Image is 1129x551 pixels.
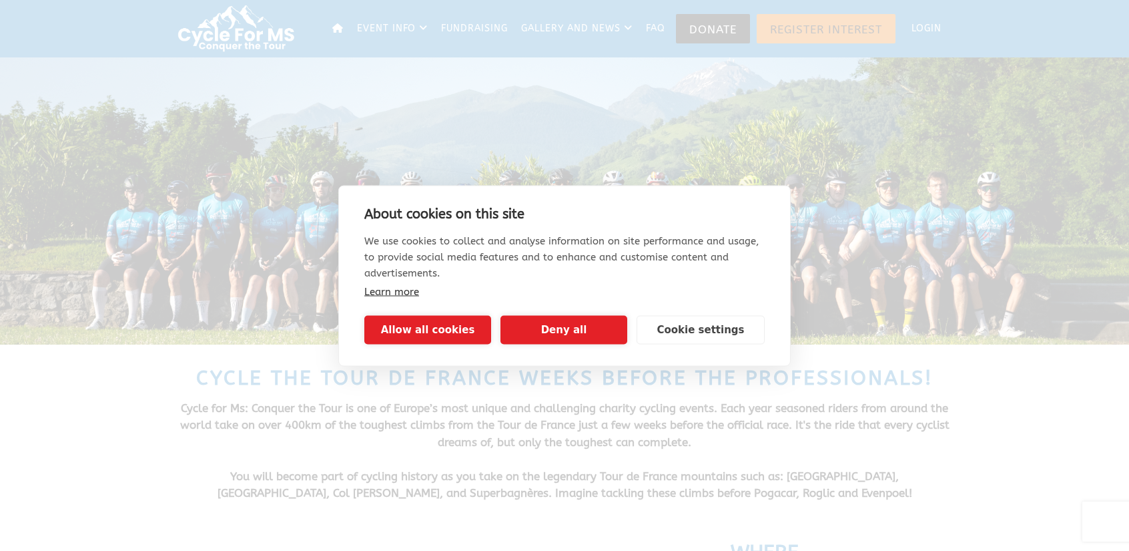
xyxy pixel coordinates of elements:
[364,206,524,221] strong: About cookies on this site
[500,315,627,344] button: Deny all
[364,232,765,281] p: We use cookies to collect and analyse information on site performance and usage, to provide socia...
[364,315,491,344] button: Allow all cookies
[364,285,419,297] a: Learn more
[637,315,765,344] button: Cookie settings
